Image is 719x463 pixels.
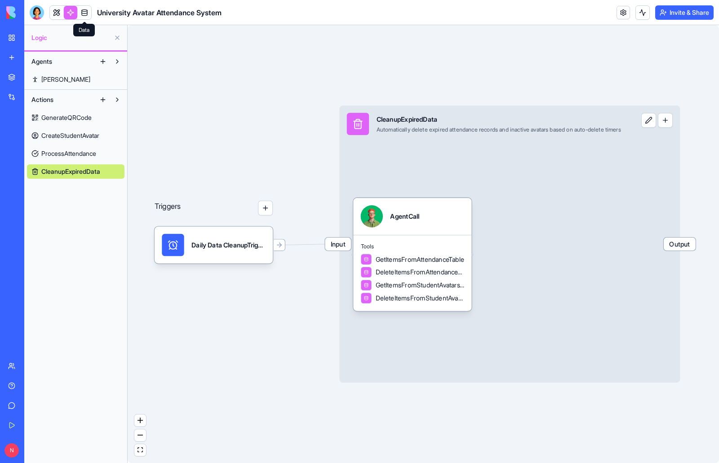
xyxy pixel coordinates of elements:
[27,164,124,179] a: CleanupExpiredData
[31,33,110,42] span: Logic
[155,226,273,263] div: Daily Data CleanupTrigger
[134,429,146,441] button: zoom out
[6,6,62,19] img: logo
[73,24,95,36] div: Data
[390,212,419,221] div: AgentCall
[27,72,124,87] a: [PERSON_NAME]
[27,93,96,107] button: Actions
[155,171,273,264] div: Triggers
[339,106,680,383] div: InputCleanupExpiredDataAutomatically delete expired attendance records and inactive avatars based...
[41,149,96,158] span: ProcessAttendance
[27,146,124,161] a: ProcessAttendance
[134,444,146,456] button: fit view
[664,238,696,251] span: Output
[191,240,266,250] div: Daily Data CleanupTrigger
[97,7,222,18] span: University Avatar Attendance System
[353,198,471,311] div: AgentCallToolsGetItemsFromAttendanceTableDeleteItemsFromAttendanceTableGetItemsFromStudentAvatars...
[27,110,124,125] a: GenerateQRCode
[27,54,96,69] button: Agents
[361,243,464,250] span: Tools
[376,268,465,277] span: DeleteItemsFromAttendanceTable
[41,113,92,122] span: GenerateQRCode
[27,128,124,143] a: CreateStudentAvatar
[325,238,351,251] span: Input
[275,244,337,245] g: Edge from 68de8b6fc38f53608abf0707 to 68de8b66c38f53608abf0702
[655,5,714,20] button: Invite & Share
[134,414,146,427] button: zoom in
[41,167,100,176] span: CleanupExpiredData
[4,443,19,458] span: N
[31,57,52,66] span: Agents
[376,294,465,303] span: DeleteItemsFromStudentAvatarsTable
[377,115,621,124] div: CleanupExpiredData
[376,281,465,290] span: GetItemsFromStudentAvatarsTable
[41,131,99,140] span: CreateStudentAvatar
[41,75,90,84] span: [PERSON_NAME]
[155,201,181,216] p: Triggers
[377,126,621,133] div: Automatically delete expired attendance records and inactive avatars based on auto-delete timers
[31,95,53,104] span: Actions
[376,255,465,264] span: GetItemsFromAttendanceTable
